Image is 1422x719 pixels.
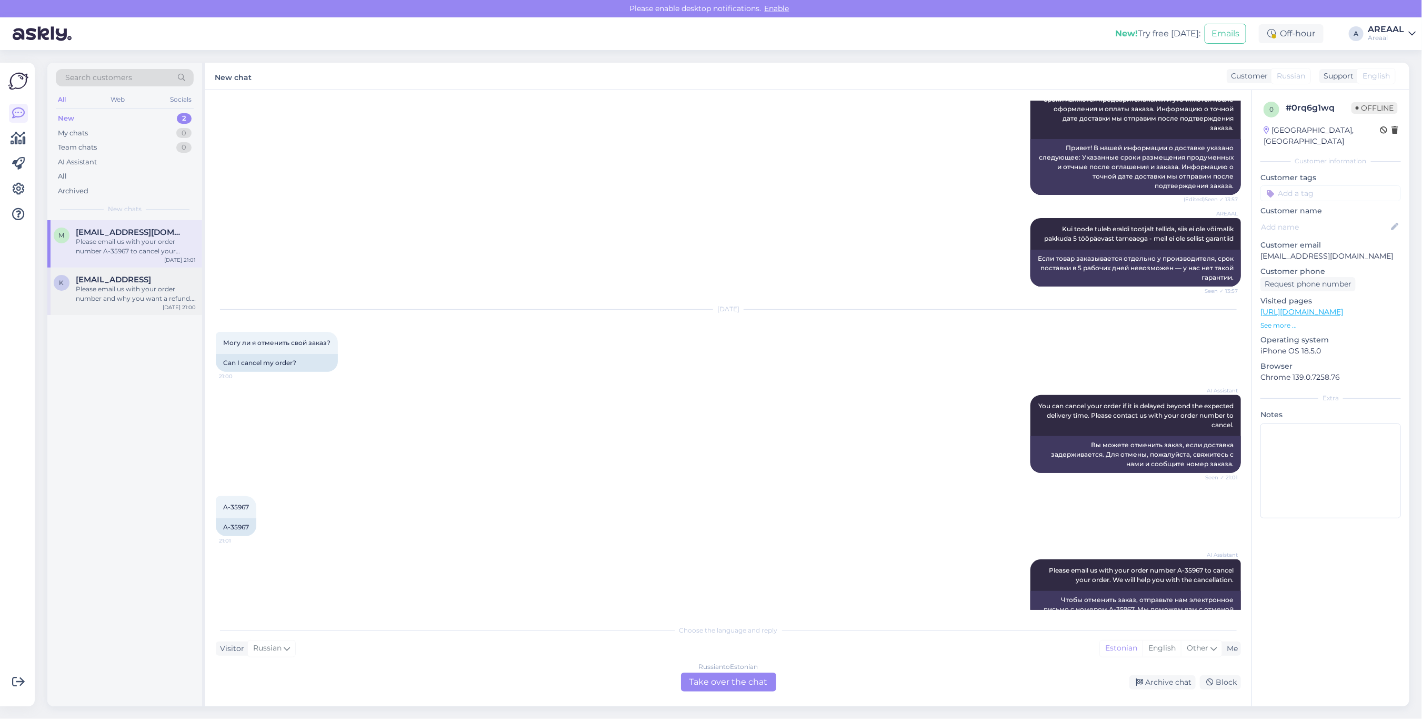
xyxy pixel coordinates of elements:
span: Search customers [65,72,132,83]
span: AREAAL [1198,210,1238,218]
div: Off-hour [1259,24,1324,43]
div: English [1143,641,1181,656]
p: Browser [1260,361,1401,372]
span: Russian [253,643,282,654]
img: Askly Logo [8,71,28,91]
span: English [1363,71,1390,82]
div: Take over the chat [681,673,776,692]
span: m [59,231,65,239]
span: Kui toode tuleb eraldi tootjalt tellida, siis ei ole võimalik pakkuda 5 tööpäevast tarneaega - me... [1044,225,1235,242]
a: AREAALAreaal [1368,25,1416,42]
div: All [58,171,67,182]
span: Могу ли я отменить свой заказ? [223,339,331,347]
div: [DATE] 21:00 [163,303,196,311]
div: New [58,113,74,124]
div: Чтобы отменить заказ, отправьте нам электронное письмо с номером A-35967. Мы поможем вам с отмено... [1030,591,1241,628]
span: New chats [108,204,142,214]
span: AI Assistant [1198,551,1238,559]
div: AI Assistant [58,157,97,168]
div: AREAAL [1368,25,1404,34]
div: Support [1319,71,1354,82]
div: A [1349,26,1364,41]
div: A-35967 [216,518,256,536]
div: Please email us with your order number and why you want a refund. We usually process refunds in 1... [76,284,196,303]
input: Add a tag [1260,185,1401,201]
div: Choose the language and reply [216,626,1241,635]
div: Block [1200,675,1241,690]
p: Customer name [1260,205,1401,216]
div: All [56,93,68,106]
div: [DATE] 21:01 [164,256,196,264]
span: Hello! Our delivery information says following: Указанные сроки являются предварительными и уточн... [1044,86,1235,132]
span: Please email us with your order number A-35967 to cancel your order. We will help you with the ca... [1049,566,1235,584]
div: Если товар заказывается отдельно у производителя, срок поставки в 5 рабочих дней невозможен — у н... [1030,250,1241,287]
div: Archived [58,186,88,196]
span: 21:00 [219,372,258,380]
span: 0 [1269,105,1274,113]
div: Russian to Estonian [699,662,758,672]
p: Customer email [1260,240,1401,251]
span: You can cancel your order if it is delayed beyond the expected delivery time. Please contact us w... [1038,402,1235,429]
div: Socials [168,93,194,106]
div: [DATE] [216,304,1241,314]
span: (Edited) Seen ✓ 13:57 [1184,195,1238,203]
div: Try free [DATE]: [1115,27,1200,40]
p: Chrome 139.0.7258.76 [1260,372,1401,383]
div: Extra [1260,393,1401,403]
p: See more ... [1260,321,1401,330]
p: Customer tags [1260,172,1401,183]
span: klopovav@gmail.con [76,275,151,284]
p: Notes [1260,409,1401,420]
span: Russian [1277,71,1305,82]
p: Operating system [1260,334,1401,346]
div: 2 [177,113,192,124]
div: 0 [176,142,192,153]
p: Customer phone [1260,266,1401,277]
label: New chat [215,69,252,83]
div: Request phone number [1260,277,1356,291]
div: Customer information [1260,156,1401,166]
div: Me [1223,643,1238,654]
div: My chats [58,128,88,139]
div: Archive chat [1129,675,1196,690]
p: Visited pages [1260,296,1401,307]
b: New! [1115,28,1138,38]
div: Team chats [58,142,97,153]
div: Estonian [1100,641,1143,656]
span: mixvladim@gmail.com [76,228,185,237]
div: # 0rq6g1wq [1286,102,1351,114]
span: AI Assistant [1198,387,1238,395]
button: Emails [1205,24,1246,44]
span: Seen ✓ 13:57 [1198,287,1238,295]
div: Can I cancel my order? [216,354,338,372]
span: A-35967 [223,503,249,511]
span: Offline [1351,102,1398,114]
span: Other [1187,643,1208,653]
div: Visitor [216,643,244,654]
p: [EMAIL_ADDRESS][DOMAIN_NAME] [1260,251,1401,262]
a: [URL][DOMAIN_NAME] [1260,307,1343,317]
div: Web [109,93,127,106]
div: Please email us with your order number A-35967 to cancel your order. We will help you with the ca... [76,237,196,256]
span: 21:01 [219,537,258,545]
div: [GEOGRAPHIC_DATA], [GEOGRAPHIC_DATA] [1264,125,1380,147]
div: Вы можете отменить заказ, если доставка задерживается. Для отмены, пожалуйста, свяжитесь с нами и... [1030,436,1241,473]
span: Seen ✓ 21:01 [1198,474,1238,481]
div: 0 [176,128,192,139]
div: Customer [1227,71,1268,82]
div: Привет! В нашей информации о доставке указано следующее: Указанные сроки размещения продуменных и... [1030,139,1241,195]
p: iPhone OS 18.5.0 [1260,346,1401,357]
span: k [59,279,64,287]
div: Areaal [1368,34,1404,42]
input: Add name [1261,221,1389,233]
span: Enable [762,4,793,13]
